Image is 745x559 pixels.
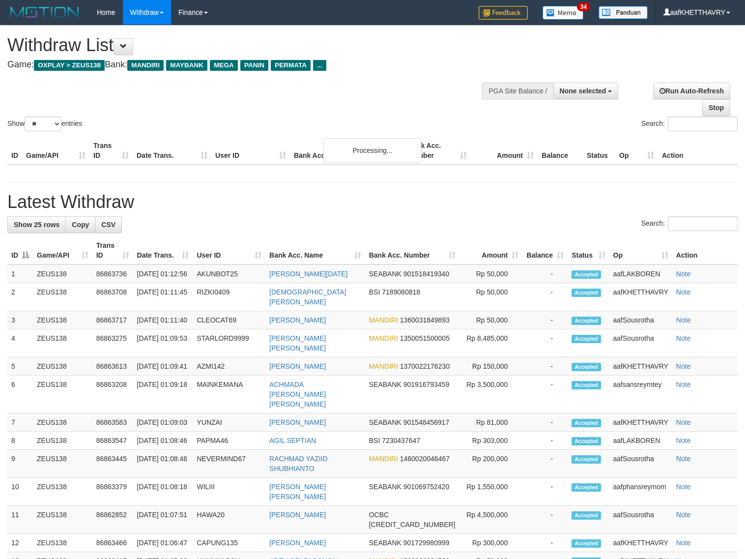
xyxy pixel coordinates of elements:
[7,137,22,165] th: ID
[676,334,691,342] a: Note
[7,376,33,413] td: 6
[459,506,523,534] td: Rp 4,500,000
[522,432,568,450] td: -
[7,283,33,311] td: 2
[522,413,568,432] td: -
[269,362,326,370] a: [PERSON_NAME]
[572,539,601,548] span: Accepted
[92,357,133,376] td: 86863613
[269,334,326,352] a: [PERSON_NAME] [PERSON_NAME]
[269,437,316,444] a: AGIL SEPTIAN
[459,311,523,329] td: Rp 50,000
[522,265,568,283] td: -
[193,283,265,311] td: RIZKI0409
[133,265,193,283] td: [DATE] 01:12:56
[572,511,601,520] span: Accepted
[14,221,59,229] span: Show 25 rows
[369,455,398,463] span: MANDIRI
[7,60,487,70] h4: Game: Bank:
[668,216,738,231] input: Search:
[269,316,326,324] a: [PERSON_NAME]
[676,539,691,547] a: Note
[553,83,619,99] button: None selected
[572,437,601,445] span: Accepted
[609,376,672,413] td: aafsansreymtey
[369,418,401,426] span: SEABANK
[210,60,238,71] span: MEGA
[382,437,420,444] span: Copy 7230437647 to clipboard
[265,236,365,265] th: Bank Acc. Name: activate to sort column ascending
[211,137,290,165] th: User ID
[133,413,193,432] td: [DATE] 01:09:03
[133,432,193,450] td: [DATE] 01:08:46
[269,511,326,519] a: [PERSON_NAME]
[269,381,326,408] a: ACHMADA [PERSON_NAME] [PERSON_NAME]
[133,137,211,165] th: Date Trans.
[609,357,672,376] td: aafKHETTHAVRY
[133,506,193,534] td: [DATE] 01:07:51
[92,236,133,265] th: Trans ID: activate to sort column ascending
[193,311,265,329] td: CLEOCAT69
[668,117,738,131] input: Search:
[95,216,122,233] a: CSV
[92,329,133,357] td: 86863275
[572,317,601,325] span: Accepted
[193,265,265,283] td: AKUNBOT25
[101,221,115,229] span: CSV
[269,418,326,426] a: [PERSON_NAME]
[459,329,523,357] td: Rp 8,485,000
[193,478,265,506] td: WILIII
[369,288,380,296] span: BSI
[543,6,584,20] img: Button%20Memo.svg
[133,376,193,413] td: [DATE] 01:09:18
[92,283,133,311] td: 86863708
[7,35,487,55] h1: Withdraw List
[33,311,92,329] td: ZEUS138
[522,376,568,413] td: -
[369,511,389,519] span: OCBC
[7,192,738,212] h1: Latest Withdraw
[403,483,449,491] span: Copy 901069752420 to clipboard
[92,478,133,506] td: 86863379
[7,311,33,329] td: 3
[482,83,553,99] div: PGA Site Balance /
[193,329,265,357] td: STARLORD9999
[369,381,401,388] span: SEABANK
[7,478,33,506] td: 10
[572,363,601,371] span: Accepted
[400,455,450,463] span: Copy 1460020046467 to clipboard
[522,283,568,311] td: -
[369,437,380,444] span: BSI
[404,137,471,165] th: Bank Acc. Number
[33,478,92,506] td: ZEUS138
[400,316,450,324] span: Copy 1360031849893 to clipboard
[166,60,207,71] span: MAYBANK
[193,236,265,265] th: User ID: activate to sort column ascending
[92,534,133,552] td: 86863466
[269,483,326,500] a: [PERSON_NAME] [PERSON_NAME]
[33,432,92,450] td: ZEUS138
[33,357,92,376] td: ZEUS138
[193,432,265,450] td: PAPMA46
[572,335,601,343] span: Accepted
[33,283,92,311] td: ZEUS138
[133,329,193,357] td: [DATE] 01:09:53
[403,381,449,388] span: Copy 901916793459 to clipboard
[459,534,523,552] td: Rp 300,000
[33,450,92,478] td: ZEUS138
[25,117,61,131] select: Showentries
[522,236,568,265] th: Balance: activate to sort column ascending
[609,283,672,311] td: aafKHETTHAVRY
[34,60,105,71] span: OXPLAY > ZEUS138
[676,288,691,296] a: Note
[577,2,590,11] span: 34
[471,137,538,165] th: Amount
[92,432,133,450] td: 86863547
[369,334,398,342] span: MANDIRI
[676,455,691,463] a: Note
[33,265,92,283] td: ZEUS138
[459,357,523,376] td: Rp 150,000
[522,357,568,376] td: -
[658,137,738,165] th: Action
[193,376,265,413] td: MAINKEMANA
